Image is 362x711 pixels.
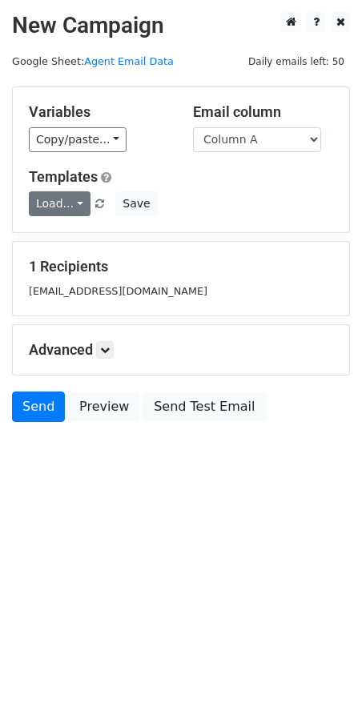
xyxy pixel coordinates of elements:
[29,127,127,152] a: Copy/paste...
[143,392,265,422] a: Send Test Email
[12,392,65,422] a: Send
[29,341,333,359] h5: Advanced
[115,191,157,216] button: Save
[29,285,207,297] small: [EMAIL_ADDRESS][DOMAIN_NAME]
[12,12,350,39] h2: New Campaign
[193,103,333,121] h5: Email column
[243,53,350,70] span: Daily emails left: 50
[29,258,333,275] h5: 1 Recipients
[84,55,174,67] a: Agent Email Data
[29,168,98,185] a: Templates
[29,103,169,121] h5: Variables
[12,55,174,67] small: Google Sheet:
[29,191,90,216] a: Load...
[282,634,362,711] iframe: Chat Widget
[69,392,139,422] a: Preview
[243,55,350,67] a: Daily emails left: 50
